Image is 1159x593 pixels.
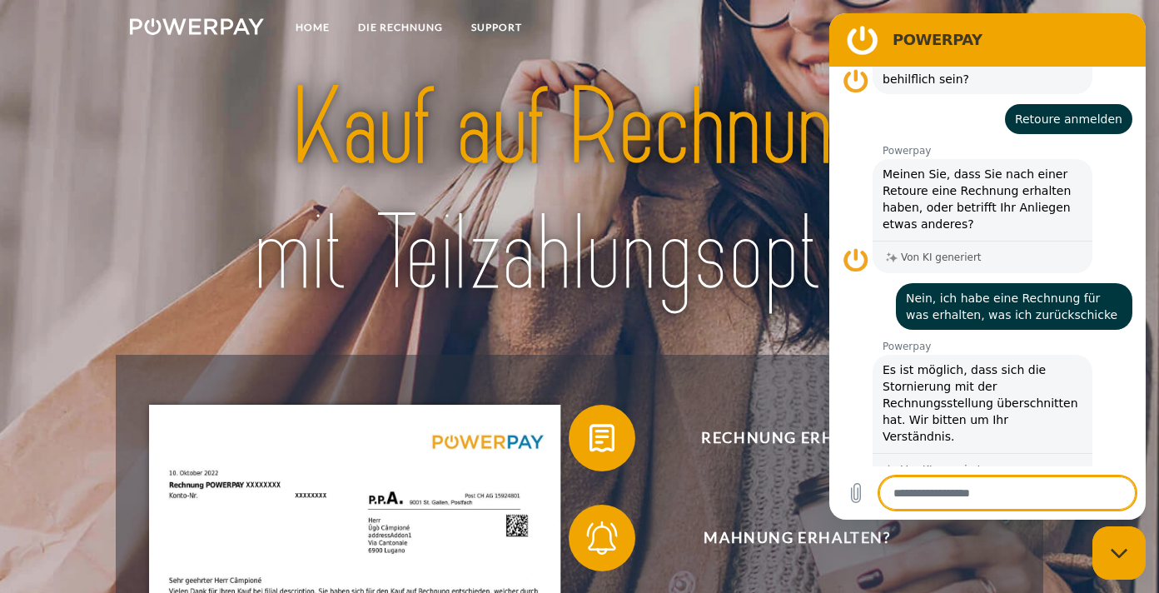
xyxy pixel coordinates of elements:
button: Rechnung erhalten? [569,405,1002,471]
img: qb_bell.svg [581,517,623,559]
img: logo-powerpay-white.svg [130,18,264,35]
a: Home [281,12,344,42]
iframe: Messaging-Fenster [829,13,1146,520]
iframe: Schaltfläche zum Öffnen des Messaging-Fensters; Konversation läuft [1092,526,1146,580]
a: SUPPORT [457,12,536,42]
button: Mahnung erhalten? [569,505,1002,571]
span: Rechnung erhalten? [593,405,1001,471]
img: qb_bill.svg [581,417,623,459]
img: title-powerpay_de.svg [174,59,984,323]
a: agb [943,12,995,42]
a: DIE RECHNUNG [344,12,457,42]
span: Mahnung erhalten? [593,505,1001,571]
